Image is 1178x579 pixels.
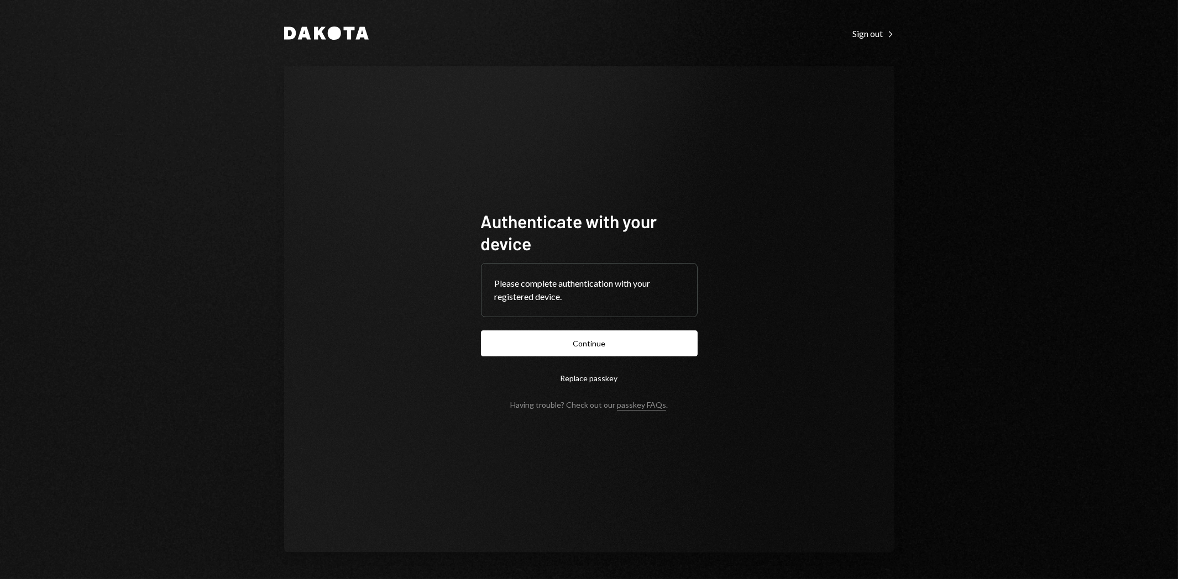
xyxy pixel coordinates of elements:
[495,277,684,303] div: Please complete authentication with your registered device.
[481,330,698,356] button: Continue
[481,210,698,254] h1: Authenticate with your device
[510,400,668,409] div: Having trouble? Check out our .
[853,28,894,39] div: Sign out
[853,27,894,39] a: Sign out
[617,400,666,410] a: passkey FAQs
[481,365,698,391] button: Replace passkey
